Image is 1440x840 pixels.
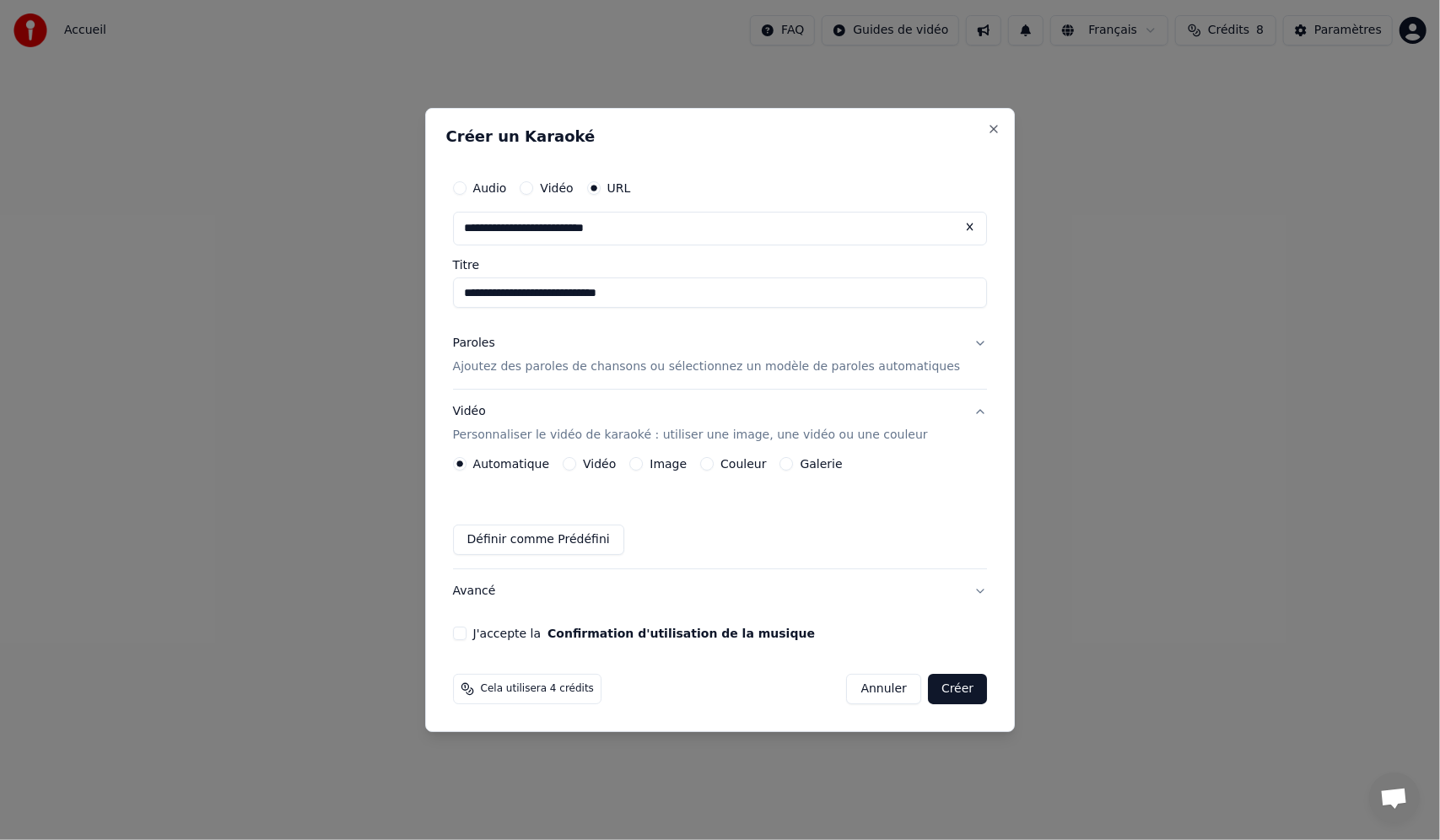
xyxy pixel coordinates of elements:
p: Ajoutez des paroles de chansons ou sélectionnez un modèle de paroles automatiques [453,358,961,375]
p: Personnaliser le vidéo de karaoké : utiliser une image, une vidéo ou une couleur [453,427,928,444]
button: Définir comme Prédéfini [453,525,624,555]
label: URL [607,182,631,194]
button: ParolesAjoutez des paroles de chansons ou sélectionnez un modèle de paroles automatiques [453,321,988,389]
label: Vidéo [540,182,573,194]
h2: Créer un Karaoké [446,129,995,144]
button: VidéoPersonnaliser le vidéo de karaoké : utiliser une image, une vidéo ou une couleur [453,390,988,457]
button: J'accepte la [547,627,815,639]
label: Vidéo [583,458,616,470]
div: Vidéo [453,403,928,444]
button: Annuler [847,674,921,704]
span: Cela utilisera 4 crédits [481,682,594,696]
div: VidéoPersonnaliser le vidéo de karaoké : utiliser une image, une vidéo ou une couleur [453,457,988,568]
label: Galerie [801,458,843,470]
label: Image [650,458,687,470]
div: Paroles [453,335,495,352]
button: Avancé [453,569,988,613]
button: Créer [928,674,987,704]
label: Automatique [473,458,549,470]
label: J'accepte la [473,627,815,639]
label: Audio [473,182,507,194]
label: Couleur [720,458,766,470]
label: Titre [453,259,988,271]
